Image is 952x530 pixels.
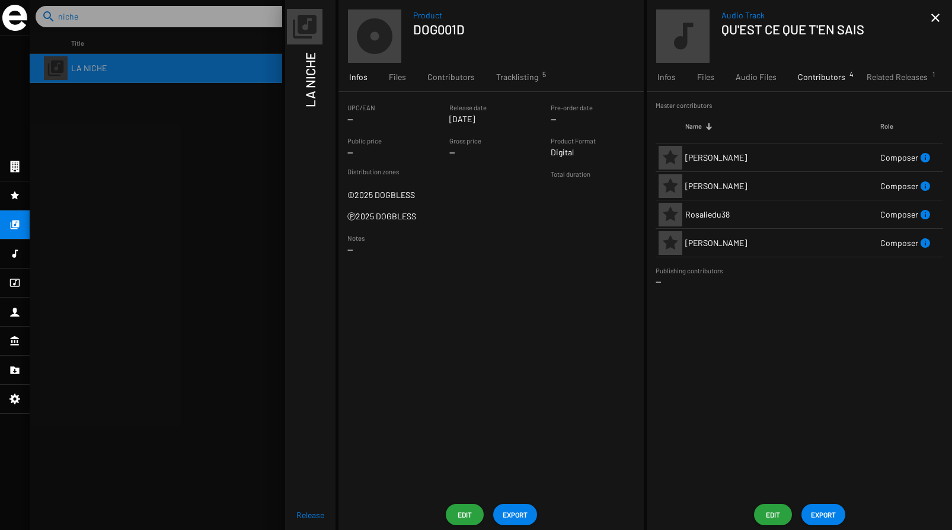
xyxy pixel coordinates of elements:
span: Composer [880,209,918,219]
span: Release [296,509,324,521]
span: EXPORT [811,504,836,525]
span: Contributors [798,71,845,83]
div: Name [685,120,880,132]
small: Gross price [449,137,481,145]
p: -- [347,113,375,125]
button: Edit [754,504,792,525]
span: EXPORT [503,504,528,525]
p: -- [656,276,943,292]
button: EXPORT [493,504,537,525]
span: Files [389,71,406,83]
span: ©2025 DOGBLESS [347,190,415,200]
span: Ⓟ2025 DOGBLESS [347,211,416,221]
button: Edit [446,504,484,525]
span: Tracklisting [496,71,538,83]
span: Audio Track [721,9,931,21]
small: Master contributors [656,101,943,110]
span: [PERSON_NAME] [685,152,747,162]
small: Pre-order date [551,104,593,111]
p: -- [449,146,481,158]
mat-icon: close [928,11,943,25]
span: [PERSON_NAME] [685,238,747,248]
span: Audio Files [736,71,777,83]
img: grand-sigle.svg [2,5,27,31]
small: Public price [347,137,382,145]
p: -- [551,113,593,125]
div: Role [880,120,893,132]
span: Composer [880,238,918,248]
span: Related Releases [867,71,928,83]
small: Publishing contributors [656,267,943,276]
span: Composer [880,181,918,191]
div: Name [685,120,702,132]
span: Files [697,71,714,83]
span: Infos [657,71,676,83]
span: Rosaliedu38 [685,209,730,219]
small: Product Format [551,137,596,145]
span: Composer [880,152,918,162]
p: -- [347,244,635,256]
span: Product [413,9,622,21]
h1: LA NICHE [302,52,318,107]
span: Digital [551,147,574,157]
small: Distribution zones [347,168,533,177]
span: Infos [349,71,368,83]
small: Release date [449,104,487,111]
span: Edit [455,504,474,525]
p: -- [347,146,382,158]
small: Total duration [551,170,590,178]
h1: QU'EST CE QUE T'EN SAIS [721,21,921,37]
small: UPC/EAN [347,104,375,111]
button: EXPORT [801,504,845,525]
h1: DOG001D [413,21,613,37]
p: [DATE] [449,113,487,125]
div: Role [880,120,918,132]
span: Contributors [427,71,475,83]
span: Edit [763,504,782,525]
span: [PERSON_NAME] [685,181,747,191]
small: Notes [347,234,365,242]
